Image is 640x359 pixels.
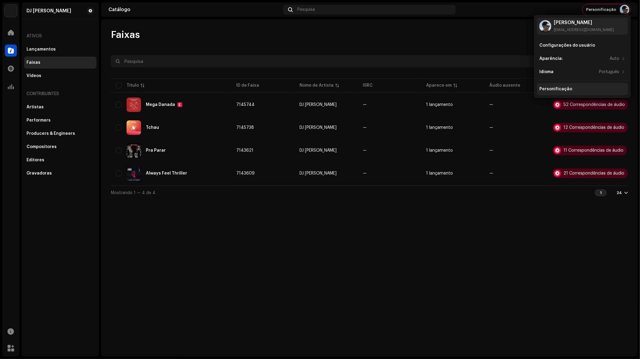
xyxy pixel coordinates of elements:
[27,144,57,149] div: Compositores
[111,29,140,41] span: Faixas
[595,189,607,197] div: 1
[599,70,620,74] div: Português
[24,114,96,126] re-m-nav-item: Performers
[300,125,353,130] span: DJ Antony Achkar
[539,43,595,48] div: Configurações do usuário
[24,154,96,166] re-m-nav-item: Editores
[363,125,367,130] div: —
[300,171,353,175] span: DJ Antony Achkar
[426,125,480,130] span: 1 lançamento
[554,27,614,32] div: [EMAIL_ADDRESS][DOMAIN_NAME]
[108,7,281,12] div: Catálogo
[27,105,44,110] div: Artistas
[539,87,572,91] div: Personificação
[27,118,51,123] div: Performers
[27,47,56,52] div: Lançamentos
[489,171,543,175] re-a-table-badge: —
[563,125,624,130] div: 12 Correspondências de áudio
[539,56,563,61] div: Aparência:
[539,70,554,74] div: Idioma
[236,125,254,130] span: 7145738
[300,171,337,175] div: DJ [PERSON_NAME]
[300,82,334,88] div: Nome de Artista
[127,82,139,88] div: Título
[146,103,175,107] div: Mega Danada
[111,191,155,195] span: Mostrando 1 — 4 de 4
[127,166,141,181] img: ed2cddfa-1e51-4e03-846f-a2cef7c48efb
[24,57,96,69] re-m-nav-item: Faixas
[127,97,141,112] img: 11db1844-6370-418f-ac3d-e66dfa70b353
[27,171,52,176] div: Gravadoras
[236,171,255,175] span: 7143609
[363,171,367,175] div: —
[489,103,543,107] re-a-table-badge: —
[297,7,315,12] span: Pesquisa
[426,82,452,88] div: Aparece em
[539,20,551,32] img: 9c21d7f7-2eb9-4602-9d2e-ce11288c9e5d
[300,103,353,107] span: DJ Antony Achkar
[236,148,253,153] span: 7143621
[426,103,453,107] div: 1 lançamento
[426,103,480,107] span: 1 lançamento
[426,148,453,153] div: 1 lançamento
[586,7,616,12] span: Personificação
[610,56,620,61] div: Auto
[24,101,96,113] re-m-nav-item: Artistas
[177,102,182,107] div: E
[426,171,480,175] span: 1 lançamento
[27,73,41,78] div: Vídeos
[5,5,17,17] img: 1710b61e-6121-4e79-a126-bcb8d8a2a180
[24,141,96,153] re-m-nav-item: Compositores
[563,103,625,107] div: 52 Correspondências de áudio
[563,148,623,153] div: 11 Correspondências de áudio
[27,8,71,13] div: DJ Antony Achkar
[426,125,453,130] div: 1 lançamento
[363,103,367,107] div: —
[24,29,96,43] re-a-nav-header: Ativos
[489,125,543,130] re-a-table-badge: —
[24,167,96,179] re-m-nav-item: Gravadoras
[24,87,96,101] re-a-nav-header: Contribuintes
[236,103,255,107] span: 7145744
[300,103,337,107] div: DJ [PERSON_NAME]
[300,148,337,153] div: DJ [PERSON_NAME]
[537,39,628,51] re-m-nav-item: Configurações do usuário
[24,43,96,55] re-m-nav-item: Lançamentos
[554,20,614,25] div: [PERSON_NAME]
[616,190,622,195] div: 24
[426,148,480,153] span: 1 lançamento
[27,60,40,65] div: Faixas
[111,55,565,67] input: Pesquisa
[489,148,543,153] re-a-table-badge: —
[24,128,96,140] re-m-nav-item: Producers & Engineers
[563,171,624,175] div: 21 Correspondências de áudio
[537,53,628,65] re-m-nav-item: Aparência:
[127,120,141,135] img: 33442c70-0f63-4f75-be05-3ddfa9728bab
[146,171,187,175] div: Always Feel Thriller
[620,5,629,14] img: 9c21d7f7-2eb9-4602-9d2e-ce11288c9e5d
[537,83,628,95] re-m-nav-item: Personificação
[127,143,141,158] img: 882a052b-d903-4fc4-b78d-549c09f7416c
[537,66,628,78] re-m-nav-item: Idioma
[300,125,337,130] div: DJ [PERSON_NAME]
[24,70,96,82] re-m-nav-item: Vídeos
[363,148,367,153] div: —
[27,131,75,136] div: Producers & Engineers
[27,158,44,162] div: Editores
[146,148,166,153] div: Pra Parar
[146,125,159,130] div: Tchau
[300,148,353,153] span: DJ Antony Achkar
[426,171,453,175] div: 1 lançamento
